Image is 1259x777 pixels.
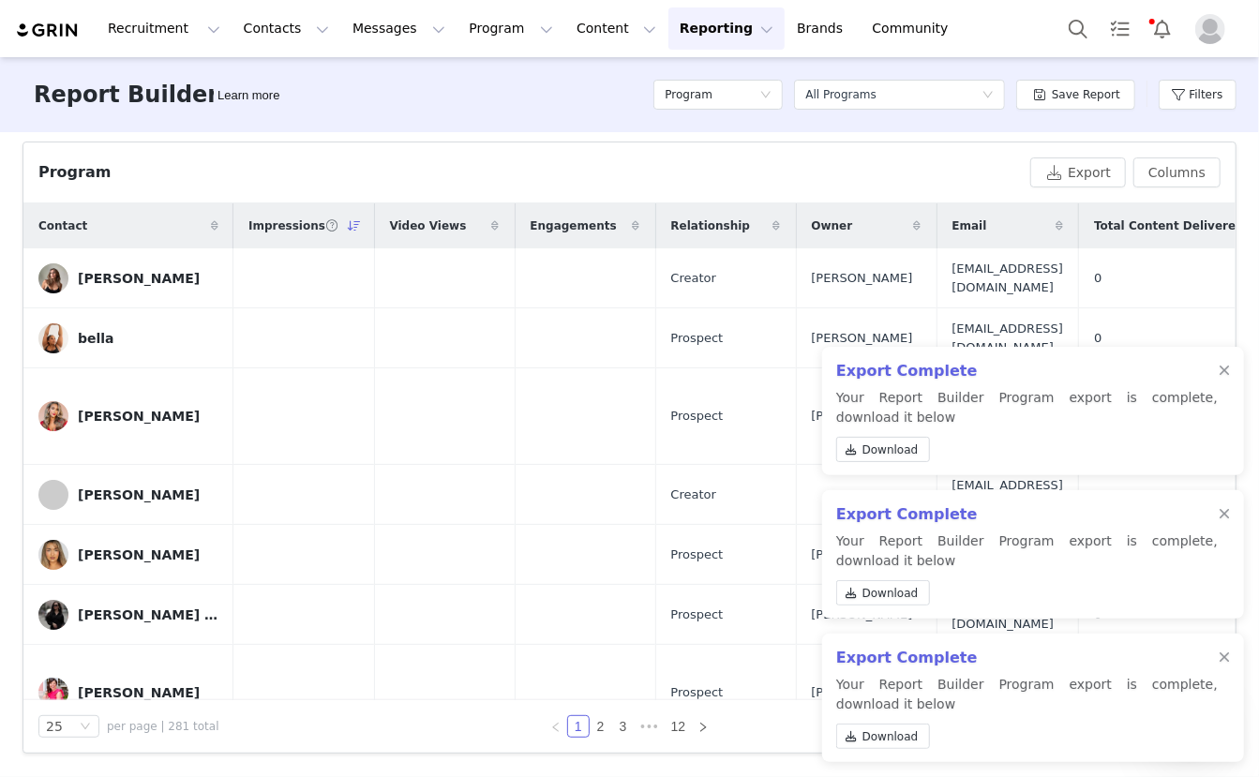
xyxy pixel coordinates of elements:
a: Download [836,580,930,605]
img: 007397aa-e801-4be5-84b0-0edd6d6e73b9--s.jpg [38,263,68,293]
img: placeholder-profile.jpg [1195,14,1225,44]
img: grin logo [15,22,81,39]
h3: Report Builder [34,78,218,112]
button: Profile [1184,14,1244,44]
p: Your Report Builder Program export is complete, download it below [836,675,1218,756]
span: Prospect [671,683,724,702]
i: icon: right [697,722,709,733]
img: 05b76fd0-a08c-4ee0-9f7c-515261d5e87b.jpg [38,678,68,708]
div: Tooltip anchor [214,86,283,105]
div: [PERSON_NAME] [78,271,200,286]
span: 0 [1094,329,1102,348]
li: Next 3 Pages [635,715,665,738]
button: Program [457,7,564,50]
span: Contact [38,217,87,234]
p: Your Report Builder Program export is complete, download it below [836,388,1218,470]
p: Your Report Builder Program export is complete, download it below [836,531,1218,613]
img: 04fdff88-4c71-4aad-8555-da8519dbe677--s.jpg [38,600,68,630]
div: bella [78,331,114,346]
span: Creator [671,269,717,288]
a: [PERSON_NAME] [38,401,218,431]
span: [EMAIL_ADDRESS][DOMAIN_NAME] [952,260,1064,296]
span: [EMAIL_ADDRESS][DOMAIN_NAME] [952,476,1064,513]
span: Prospect [671,605,724,624]
span: ••• [635,715,665,738]
span: [EMAIL_ADDRESS][DOMAIN_NAME] [952,320,1064,356]
h2: Export Complete [836,503,1218,526]
span: Download [862,585,919,602]
img: 012bf1ee-3338-4af3-bc9e-2d375fa9c0db.jpg [38,401,68,431]
span: Email [952,217,987,234]
li: Previous Page [545,715,567,738]
li: 3 [612,715,635,738]
span: Prospect [671,329,724,348]
button: Search [1057,7,1099,50]
span: Owner [812,217,853,234]
button: Notifications [1142,7,1183,50]
span: 0 [1094,486,1102,504]
span: Relationship [671,217,751,234]
i: icon: left [550,722,562,733]
a: 2 [591,716,611,737]
button: Save Report [1016,80,1135,110]
h5: Program [665,81,712,109]
span: Creator [671,486,717,504]
button: Reporting [668,7,785,50]
li: 12 [665,715,693,738]
a: 3 [613,716,634,737]
button: Recruitment [97,7,232,50]
a: [PERSON_NAME] [38,540,218,570]
span: [PERSON_NAME] [812,407,913,426]
a: bella [38,323,218,353]
span: Prospect [671,407,724,426]
button: Content [565,7,667,50]
div: All Programs [805,81,877,109]
i: icon: down [80,721,91,734]
a: [PERSON_NAME] [PERSON_NAME] [38,600,218,630]
a: 1 [568,716,589,737]
a: Tasks [1100,7,1141,50]
a: [PERSON_NAME] [38,480,218,510]
li: 2 [590,715,612,738]
img: 00f3523c-7f43-466a-8a26-3bcbc3c10ad9.jpg [38,323,68,353]
span: Total Content Delivered [1094,217,1244,234]
div: Program [38,161,111,184]
a: [PERSON_NAME] [38,678,218,708]
i: icon: down [982,89,994,102]
div: [PERSON_NAME] [78,547,200,562]
a: 12 [666,716,692,737]
a: Community [862,7,968,50]
div: [PERSON_NAME] [78,409,200,424]
a: Download [836,437,930,462]
span: Engagements [531,217,617,234]
span: [PERSON_NAME] [812,605,913,624]
button: Contacts [232,7,340,50]
span: 0 [1094,269,1102,288]
span: [PERSON_NAME] [812,269,913,288]
button: Columns [1133,157,1221,187]
h2: Export Complete [836,647,1218,669]
span: per page | 281 total [107,718,219,735]
div: [PERSON_NAME] [78,685,200,700]
span: Download [862,728,919,745]
span: Video Views [390,217,467,234]
span: Download [862,441,919,458]
a: [PERSON_NAME] [38,263,218,293]
span: [PERSON_NAME] [812,683,913,702]
button: Messages [341,7,457,50]
span: [PERSON_NAME] [812,545,913,564]
span: Prospect [671,545,724,564]
i: icon: down [760,89,772,102]
li: Next Page [692,715,714,738]
li: 1 [567,715,590,738]
a: Brands [786,7,860,50]
h2: Export Complete [836,360,1218,382]
button: Export [1030,157,1126,187]
div: [PERSON_NAME] [PERSON_NAME] [78,607,218,622]
span: Impressions [248,217,339,234]
div: [PERSON_NAME] [78,487,200,502]
a: Download [836,724,930,749]
button: Filters [1159,80,1237,110]
article: Program [22,142,1237,754]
